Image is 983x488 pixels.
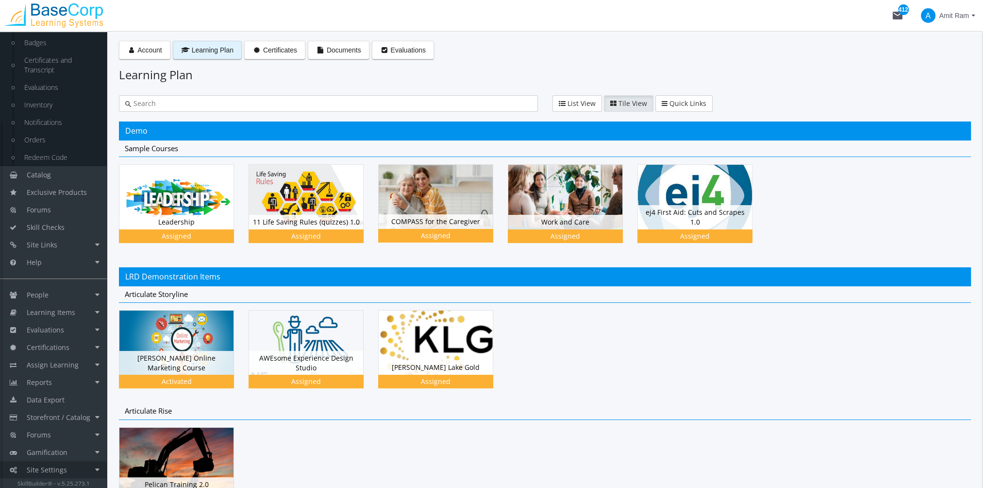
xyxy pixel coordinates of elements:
[17,479,90,487] small: SkillBuilder® - v.5.25.273.1
[510,231,621,241] div: Assigned
[939,7,969,24] span: Amit Ram
[250,231,362,241] div: Assigned
[618,99,647,108] span: Tile View
[244,41,305,59] button: Certificates
[119,67,971,83] h1: Learning Plan
[378,164,508,257] div: COMPASS for the Caregiver
[380,377,491,386] div: Assigned
[181,47,190,53] i: Learning Plan
[119,351,233,375] div: [PERSON_NAME] Online Marketing Course
[508,215,622,229] div: Work and Care
[137,46,162,54] span: Account
[263,46,297,54] span: Certificates
[327,46,361,54] span: Documents
[378,310,508,403] div: [PERSON_NAME] Lake Gold
[921,8,935,23] span: A
[125,406,172,416] span: Articulate Rise
[379,360,493,375] div: [PERSON_NAME] Lake Gold
[27,308,75,317] span: Learning Items
[638,205,752,229] div: ej4 First Aid: Cuts and Scrapes 1.0
[119,215,233,229] div: Leadership
[119,310,249,403] div: [PERSON_NAME] Online Marketing Course
[249,215,363,229] div: 11 Life Saving Rules (quizzes) 1.0
[15,79,107,96] a: Evaluations
[127,47,136,53] i: Account
[27,448,67,457] span: Gamification
[192,46,233,54] span: Learning Plan
[27,395,65,404] span: Data Export
[637,164,767,257] div: ej4 First Aid: Cuts and Scrapes 1.0
[567,99,596,108] span: List View
[15,52,107,79] a: Certificates and Transcript
[508,164,637,257] div: Work and Care
[131,99,532,108] input: Search
[121,377,232,386] div: Activated
[27,378,52,387] span: Reports
[15,96,107,114] a: Inventory
[249,310,378,403] div: AWEsome Experience Design Studio
[892,10,903,21] mat-icon: mail
[27,188,87,197] span: Exclusive Products
[316,47,325,53] i: Documents
[121,231,232,241] div: Assigned
[27,290,49,299] span: People
[252,47,261,53] i: Certificates
[27,325,64,334] span: Evaluations
[27,343,69,352] span: Certifications
[173,41,242,59] button: Learning Plan
[27,258,42,267] span: Help
[27,430,51,439] span: Forums
[15,149,107,166] a: Redeem Code
[27,223,65,232] span: Skill Checks
[27,205,51,214] span: Forums
[249,351,363,375] div: AWEsome Experience Design Studio
[125,143,178,153] span: Sample Courses
[249,164,378,257] div: 11 Life Saving Rules (quizzes) 1.0
[27,360,79,369] span: Assign Learning
[308,41,369,59] button: Documents
[125,271,220,282] span: LRD Demonstration Items
[27,240,57,249] span: Site Links
[27,413,90,422] span: Storefront / Catalog
[27,465,67,474] span: Site Settings
[372,41,434,59] button: Evaluations
[27,170,51,179] span: Catalog
[250,377,362,386] div: Assigned
[125,289,188,299] span: Articulate Storyline
[380,47,389,53] i: Evaluations
[119,164,249,257] div: Leadership
[639,231,750,241] div: Assigned
[125,125,148,136] span: Demo
[380,231,491,241] div: Assigned
[379,214,493,229] div: COMPASS for the Caregiver
[391,46,426,54] span: Evaluations
[15,131,107,149] a: Orders
[15,34,107,52] a: Badges
[119,41,170,59] button: Account
[15,114,107,131] a: Notifications
[669,99,706,108] span: Quick Links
